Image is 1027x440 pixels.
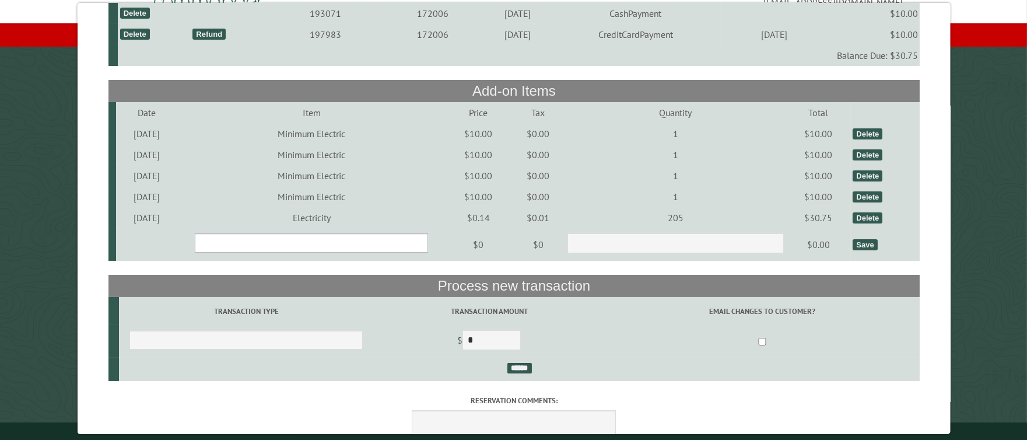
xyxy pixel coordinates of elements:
td: 1 [565,165,785,186]
td: Tax [510,102,565,123]
td: 1 [565,144,785,165]
td: 205 [565,207,785,228]
td: $0 [446,228,511,261]
td: 197983 [270,24,380,45]
td: $30.75 [786,207,851,228]
td: $10.00 [786,123,851,144]
td: [DATE] [115,165,177,186]
label: Transaction Type [120,306,371,317]
td: Minimum Electric [177,165,445,186]
td: [DATE] [485,24,550,45]
td: $10.00 [446,123,511,144]
div: Delete [852,191,882,202]
td: Minimum Electric [177,186,445,207]
div: Delete [120,8,149,19]
td: $10.00 [786,165,851,186]
td: Date [115,102,177,123]
td: Item [177,102,445,123]
div: Delete [852,149,882,160]
td: Electricity [177,207,445,228]
div: Delete [852,128,882,139]
td: $ [373,325,605,358]
td: [DATE] [720,24,828,45]
td: Quantity [565,102,785,123]
td: Balance Due: $30.75 [118,45,920,66]
td: 172006 [380,3,485,24]
div: Save [852,239,877,250]
td: [DATE] [115,207,177,228]
td: CreditCardPayment [550,24,720,45]
td: $10.00 [786,186,851,207]
td: $0.00 [786,228,851,261]
td: $10.00 [828,3,919,24]
div: Delete [120,29,149,40]
td: $0.00 [510,186,565,207]
td: [DATE] [115,144,177,165]
td: $0.14 [446,207,511,228]
td: $0.01 [510,207,565,228]
td: 1 [565,186,785,207]
td: $0 [510,228,565,261]
td: $10.00 [446,144,511,165]
td: CashPayment [550,3,720,24]
td: Minimum Electric [177,123,445,144]
td: [DATE] [115,186,177,207]
td: $10.00 [446,186,511,207]
td: 1 [565,123,785,144]
td: 193071 [270,3,380,24]
td: $10.00 [828,24,919,45]
td: $10.00 [786,144,851,165]
small: © Campground Commander LLC. All rights reserved. [448,427,580,435]
td: $0.00 [510,144,565,165]
div: Delete [852,212,882,224]
div: Delete [852,170,882,181]
label: Reservation comments: [108,395,919,406]
td: $0.00 [510,123,565,144]
td: 172006 [380,24,485,45]
td: [DATE] [115,123,177,144]
label: Transaction Amount [375,306,602,317]
label: Email changes to customer? [606,306,917,317]
td: Minimum Electric [177,144,445,165]
th: Add-on Items [108,80,919,102]
td: Price [446,102,511,123]
td: Total [786,102,851,123]
td: [DATE] [485,3,550,24]
th: Process new transaction [108,275,919,297]
td: $0.00 [510,165,565,186]
div: Refund [192,29,225,40]
td: $10.00 [446,165,511,186]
